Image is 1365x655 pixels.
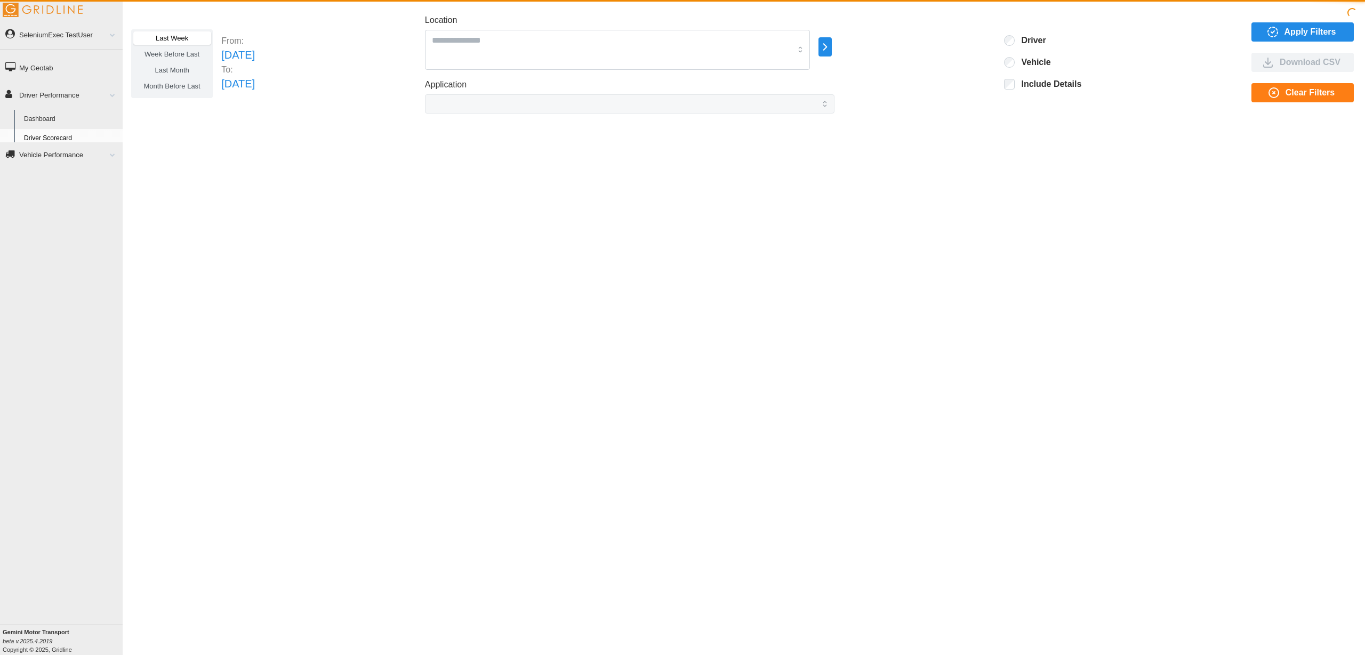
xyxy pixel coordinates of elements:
[1015,35,1046,46] label: Driver
[3,638,52,644] i: beta v.2025.4.2019
[19,129,123,148] a: Driver Scorecard
[144,50,199,58] span: Week Before Last
[1280,53,1340,71] span: Download CSV
[221,47,255,63] p: [DATE]
[1284,23,1336,41] span: Apply Filters
[221,63,255,76] p: To:
[1015,57,1050,68] label: Vehicle
[1251,53,1354,72] button: Download CSV
[155,66,189,74] span: Last Month
[425,14,457,27] label: Location
[19,110,123,129] a: Dashboard
[3,3,83,17] img: Gridline
[221,76,255,92] p: [DATE]
[221,35,255,47] p: From:
[1015,79,1081,90] label: Include Details
[425,78,467,92] label: Application
[1251,22,1354,42] button: Apply Filters
[3,628,123,654] div: Copyright © 2025, Gridline
[156,34,188,42] span: Last Week
[3,629,69,635] b: Gemini Motor Transport
[1286,84,1335,102] span: Clear Filters
[144,82,200,90] span: Month Before Last
[1251,83,1354,102] button: Clear Filters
